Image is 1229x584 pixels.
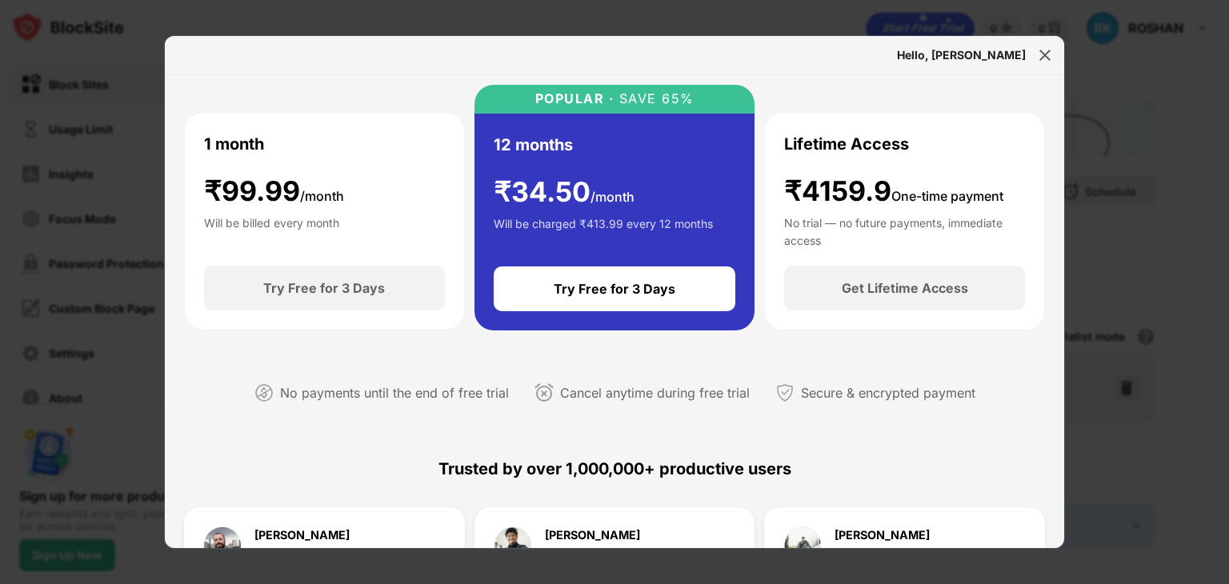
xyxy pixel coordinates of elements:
[254,383,274,402] img: not-paying
[494,133,573,157] div: 12 months
[784,214,1025,246] div: No trial — no future payments, immediate access
[204,132,264,156] div: 1 month
[494,215,713,247] div: Will be charged ₹413.99 every 12 months
[554,281,675,297] div: Try Free for 3 Days
[545,548,640,561] div: College Student
[204,214,339,246] div: Will be billed every month
[535,91,614,106] div: POPULAR ·
[783,526,822,565] img: testimonial-purchase-3.jpg
[494,526,532,565] img: testimonial-purchase-2.jpg
[254,548,350,561] div: Freelance Writer
[801,382,975,405] div: Secure & encrypted payment
[835,530,941,541] div: [PERSON_NAME]
[835,548,941,561] div: Software Developer
[280,382,509,405] div: No payments until the end of free trial
[842,280,968,296] div: Get Lifetime Access
[897,49,1026,62] div: Hello, [PERSON_NAME]
[494,176,635,209] div: ₹ 34.50
[534,383,554,402] img: cancel-anytime
[184,430,1045,507] div: Trusted by over 1,000,000+ productive users
[263,280,385,296] div: Try Free for 3 Days
[254,530,350,541] div: [PERSON_NAME]
[784,175,1003,208] div: ₹4159.9
[204,175,344,208] div: ₹ 99.99
[775,383,795,402] img: secured-payment
[545,530,640,541] div: [PERSON_NAME]
[614,91,695,106] div: SAVE 65%
[891,188,1003,204] span: One-time payment
[784,132,909,156] div: Lifetime Access
[300,188,344,204] span: /month
[560,382,750,405] div: Cancel anytime during free trial
[590,189,635,205] span: /month
[203,526,242,565] img: testimonial-purchase-1.jpg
